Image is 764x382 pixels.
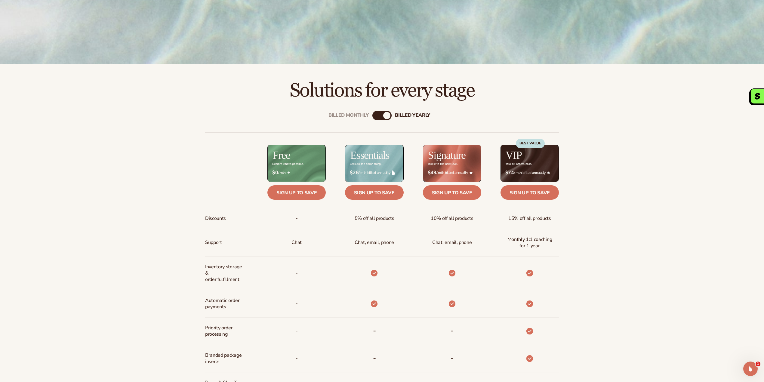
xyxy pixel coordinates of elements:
span: - [296,353,298,364]
div: BEST VALUE [516,139,545,148]
span: / mth billed annually [505,170,554,176]
b: - [451,353,454,363]
span: - [296,325,298,337]
p: Chat, email, phone [355,237,394,248]
h2: Signature [428,150,466,161]
strong: $49 [428,170,436,176]
strong: $74 [505,170,514,176]
iframe: Intercom live chat [743,362,758,376]
div: Billed Monthly [328,112,369,118]
span: - [296,213,298,224]
span: - [296,298,298,309]
span: Chat, email, phone [432,237,472,248]
h2: Free [273,150,290,161]
span: Automatic order payments [205,295,245,313]
a: Sign up to save [345,185,403,200]
a: Sign up to save [501,185,559,200]
b: - [451,326,454,335]
a: Sign up to save [423,185,481,200]
div: Your all-access pass. [505,162,532,166]
h2: VIP [506,150,522,161]
b: - [373,326,376,335]
img: Crown_2d87c031-1b5a-4345-8312-a4356ddcde98.png [547,171,550,174]
h2: Essentials [350,150,389,161]
span: / mth [272,170,321,176]
span: 5% off all products [355,213,394,224]
a: Sign up to save [267,185,326,200]
span: / mth billed annually [428,170,476,176]
div: Explore what's possible. [272,162,303,166]
span: 15% off all products [508,213,551,224]
img: drop.png [392,170,395,175]
img: Star_6.png [470,171,473,174]
img: Signature_BG_eeb718c8-65ac-49e3-a4e5-327c6aa73146.jpg [423,145,481,182]
h2: Solutions for every stage [17,81,747,101]
span: / mth billed annually [350,170,399,176]
strong: $0 [272,170,278,176]
div: Let’s do the damn thing. [350,162,381,166]
span: Discounts [205,213,226,224]
span: Priority order processing [205,322,245,340]
span: 1 [756,362,760,366]
span: Support [205,237,222,248]
span: Branded package inserts [205,350,245,367]
img: free_bg.png [268,145,325,182]
img: Essentials_BG_9050f826-5aa9-47d9-a362-757b82c62641.jpg [345,145,403,182]
div: billed Yearly [395,112,430,118]
img: Free_Icon_bb6e7c7e-73f8-44bd-8ed0-223ea0fc522e.png [287,171,290,174]
strong: $26 [350,170,359,176]
p: - [296,268,298,279]
p: Chat [291,237,302,248]
span: Inventory storage & order fulfillment [205,261,245,285]
img: VIP_BG_199964bd-3653-43bc-8a67-789d2d7717b9.jpg [501,145,559,182]
span: Monthly 1:1 coaching for 1 year [505,234,554,251]
span: 10% off all products [431,213,473,224]
div: Take it to the next level. [428,162,458,166]
b: - [373,353,376,363]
